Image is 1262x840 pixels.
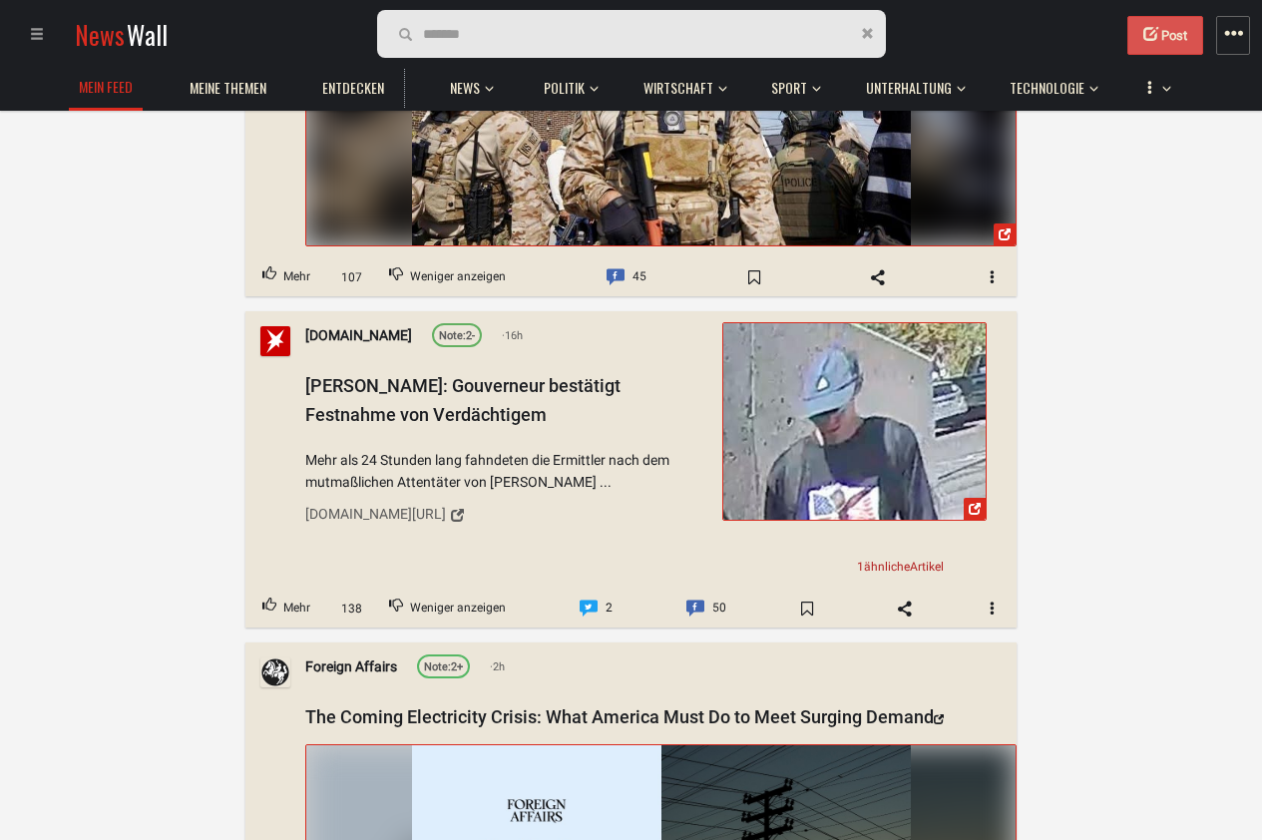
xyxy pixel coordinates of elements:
button: Downvote [372,590,523,628]
span: Note: [439,330,466,343]
span: Mehr als 24 Stunden lang fahndeten die Ermittler nach dem mutmaßlichen Attentäter von [PERSON_NAM... [305,449,708,494]
span: News [75,16,125,53]
span: Bookmark [725,261,783,293]
a: Charlie Kirk: Gouverneur bestätigt Festnahme von Verdächtigem [722,322,987,521]
span: Note: [424,660,451,673]
img: Profilbild von Foreign Affairs [260,657,290,687]
span: Unterhaltung [866,79,952,97]
span: [PERSON_NAME]: Gouverneur bestätigt Festnahme von Verdächtigem [305,375,621,425]
span: Post [1161,28,1187,43]
button: Politik [534,60,599,108]
span: Mehr [283,596,310,622]
span: ähnliche [864,560,910,574]
a: NewsWall [75,16,168,53]
a: Comment [563,590,630,628]
span: Meine Themen [190,79,266,97]
button: Unterhaltung [856,60,966,108]
span: Mehr [283,264,310,290]
a: [DOMAIN_NAME] [305,324,412,346]
span: Politik [544,79,585,97]
a: Comment [669,590,743,628]
button: Technologie [1000,60,1098,108]
span: Share [876,593,934,625]
a: Note:2- [432,323,482,347]
button: Upvote [245,258,327,296]
a: Mein Feed [69,69,143,107]
span: Bookmark [778,593,836,625]
span: 1 Artikel [857,560,944,574]
a: Wirtschaft [633,69,723,108]
span: Wirtschaft [643,79,713,97]
img: Charlie Kirk: Gouverneur bestätigt Festnahme von Verdächtigem [723,323,986,520]
span: Technologie [1010,79,1084,97]
a: Foreign Affairs [305,655,397,677]
span: 2 [606,596,613,622]
h1: Mein Feed [79,79,133,94]
a: Politik [534,69,595,108]
a: Technologie [1000,69,1094,108]
span: Weniger anzeigen [410,264,506,290]
button: Wirtschaft [633,60,727,108]
button: Downvote [372,258,523,296]
div: 2- [439,328,475,346]
img: Profilbild von stern.de [260,326,290,356]
span: Share [849,261,907,293]
button: Post [1127,16,1203,55]
a: News [440,69,490,108]
a: Comment [590,258,663,296]
a: [DOMAIN_NAME][URL] [305,499,708,533]
button: Sport [761,60,821,108]
span: 45 [632,264,646,290]
a: The Coming Electricity Crisis: What America Must Do to Meet Surging Demand [305,706,944,727]
a: Note:2+ [417,654,470,678]
span: 107 [334,268,369,287]
span: Weniger anzeigen [410,596,506,622]
button: News [440,60,500,108]
a: Sport [761,69,817,108]
span: News [450,79,480,97]
a: 1ähnlicheArtikel [849,557,952,578]
a: Unterhaltung [856,69,962,108]
button: Upvote [245,590,327,628]
span: 2h [490,658,505,676]
div: 2+ [424,658,463,676]
span: 138 [334,600,369,619]
span: Wall [127,16,168,53]
span: Entdecken [322,79,384,97]
span: 16h [502,327,523,345]
span: Sport [771,79,807,97]
span: 50 [712,596,726,622]
div: [DOMAIN_NAME][URL] [305,504,446,526]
